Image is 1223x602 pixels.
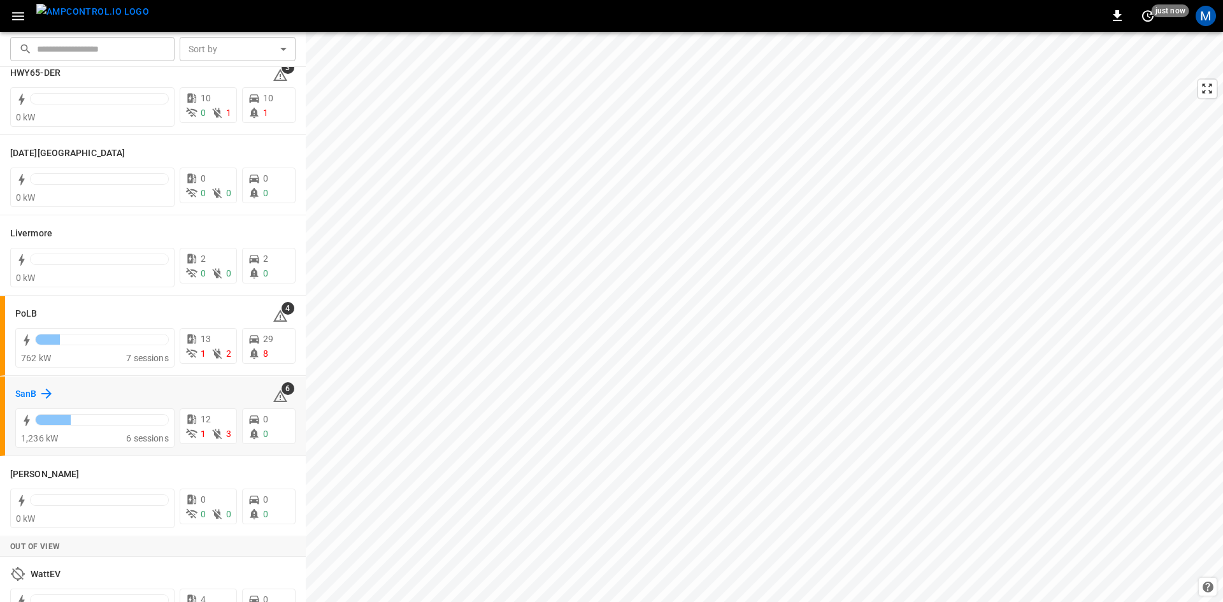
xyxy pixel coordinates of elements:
canvas: Map [306,32,1223,602]
span: 1 [226,108,231,118]
span: 0 [201,494,206,505]
span: 0 [226,188,231,198]
span: 0 [263,268,268,278]
span: 762 kW [21,353,51,363]
span: 0 [201,188,206,198]
span: 7 sessions [126,353,169,363]
span: 1 [201,348,206,359]
span: 0 [263,429,268,439]
span: 2 [263,254,268,264]
span: 6 [282,382,294,395]
span: 0 [201,509,206,519]
div: profile-icon [1196,6,1216,26]
span: 0 [263,173,268,183]
button: set refresh interval [1138,6,1158,26]
span: 2 [226,348,231,359]
span: 0 [263,494,268,505]
span: 4 [282,302,294,315]
span: 8 [263,348,268,359]
span: 1,236 kW [21,433,58,443]
h6: PoLB [15,307,37,321]
span: 13 [201,334,211,344]
span: 0 [226,509,231,519]
span: 29 [263,334,273,344]
span: 0 [263,414,268,424]
span: 12 [201,414,211,424]
span: 0 [263,188,268,198]
span: 10 [201,93,211,103]
span: 0 kW [16,513,36,524]
span: 0 kW [16,192,36,203]
img: ampcontrol.io logo [36,4,149,20]
h6: Karma Center [10,147,125,161]
h6: WattEV [31,568,61,582]
h6: SanB [15,387,36,401]
span: 0 [201,108,206,118]
span: 0 kW [16,273,36,283]
span: 1 [201,429,206,439]
h6: Livermore [10,227,52,241]
h6: HWY65-DER [10,66,61,80]
span: 1 [263,108,268,118]
span: 0 [201,173,206,183]
span: 3 [226,429,231,439]
span: 2 [201,254,206,264]
h6: Vernon [10,468,79,482]
span: just now [1152,4,1189,17]
span: 0 kW [16,112,36,122]
span: 0 [201,268,206,278]
span: 0 [226,268,231,278]
span: 0 [263,509,268,519]
span: 10 [263,93,273,103]
span: 3 [282,61,294,74]
strong: Out of View [10,542,60,551]
span: 6 sessions [126,433,169,443]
